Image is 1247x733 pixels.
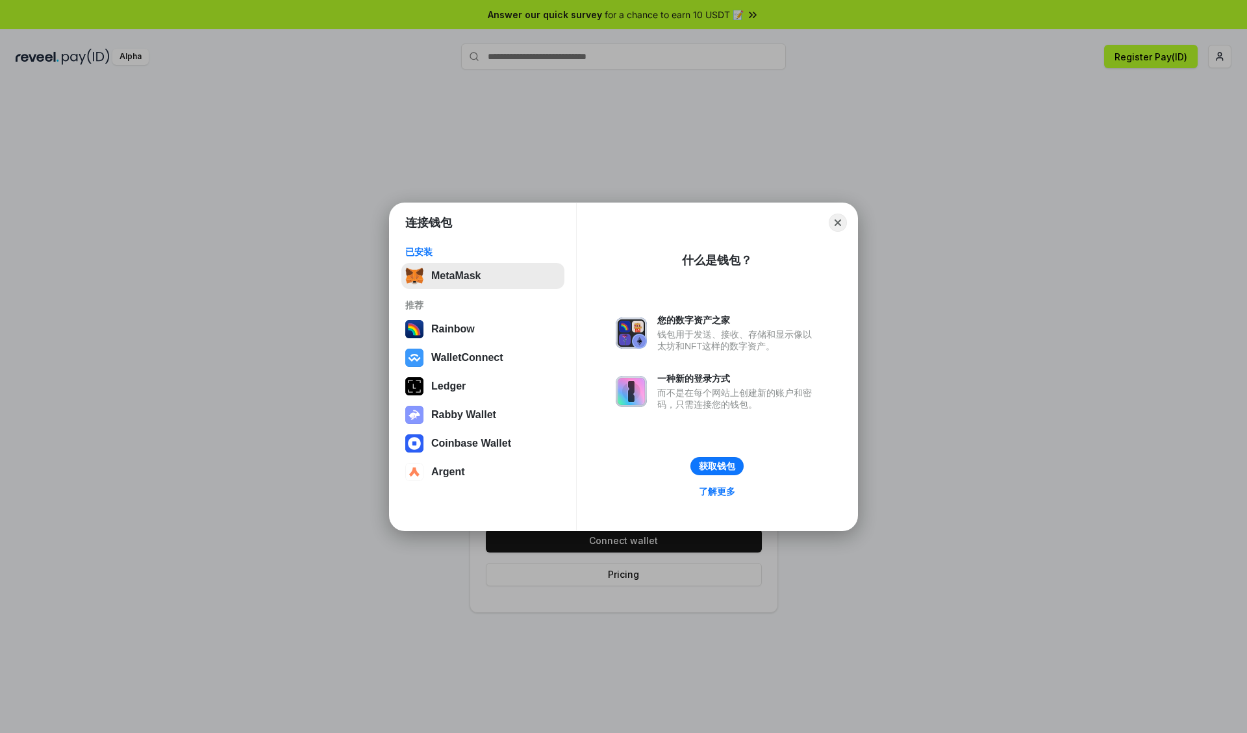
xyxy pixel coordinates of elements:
[431,409,496,421] div: Rabby Wallet
[657,387,818,410] div: 而不是在每个网站上创建新的账户和密码，只需连接您的钱包。
[431,352,503,364] div: WalletConnect
[401,430,564,456] button: Coinbase Wallet
[401,402,564,428] button: Rabby Wallet
[699,486,735,497] div: 了解更多
[405,406,423,424] img: svg+xml,%3Csvg%20xmlns%3D%22http%3A%2F%2Fwww.w3.org%2F2000%2Fsvg%22%20fill%3D%22none%22%20viewBox...
[690,457,744,475] button: 获取钱包
[401,263,564,289] button: MetaMask
[405,299,561,311] div: 推荐
[431,270,481,282] div: MetaMask
[405,434,423,453] img: svg+xml,%3Csvg%20width%3D%2228%22%20height%3D%2228%22%20viewBox%3D%220%200%2028%2028%22%20fill%3D...
[401,316,564,342] button: Rainbow
[616,376,647,407] img: svg+xml,%3Csvg%20xmlns%3D%22http%3A%2F%2Fwww.w3.org%2F2000%2Fsvg%22%20fill%3D%22none%22%20viewBox...
[829,214,847,232] button: Close
[431,380,466,392] div: Ledger
[405,215,452,230] h1: 连接钱包
[682,253,752,268] div: 什么是钱包？
[657,329,818,352] div: 钱包用于发送、接收、存储和显示像以太坊和NFT这样的数字资产。
[405,377,423,395] img: svg+xml,%3Csvg%20xmlns%3D%22http%3A%2F%2Fwww.w3.org%2F2000%2Fsvg%22%20width%3D%2228%22%20height%3...
[401,345,564,371] button: WalletConnect
[405,320,423,338] img: svg+xml,%3Csvg%20width%3D%22120%22%20height%3D%22120%22%20viewBox%3D%220%200%20120%20120%22%20fil...
[401,373,564,399] button: Ledger
[405,246,561,258] div: 已安装
[405,349,423,367] img: svg+xml,%3Csvg%20width%3D%2228%22%20height%3D%2228%22%20viewBox%3D%220%200%2028%2028%22%20fill%3D...
[657,314,818,326] div: 您的数字资产之家
[431,466,465,478] div: Argent
[401,459,564,485] button: Argent
[691,483,743,500] a: 了解更多
[657,373,818,384] div: 一种新的登录方式
[405,267,423,285] img: svg+xml,%3Csvg%20fill%3D%22none%22%20height%3D%2233%22%20viewBox%3D%220%200%2035%2033%22%20width%...
[616,317,647,349] img: svg+xml,%3Csvg%20xmlns%3D%22http%3A%2F%2Fwww.w3.org%2F2000%2Fsvg%22%20fill%3D%22none%22%20viewBox...
[405,463,423,481] img: svg+xml,%3Csvg%20width%3D%2228%22%20height%3D%2228%22%20viewBox%3D%220%200%2028%2028%22%20fill%3D...
[431,438,511,449] div: Coinbase Wallet
[699,460,735,472] div: 获取钱包
[431,323,475,335] div: Rainbow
